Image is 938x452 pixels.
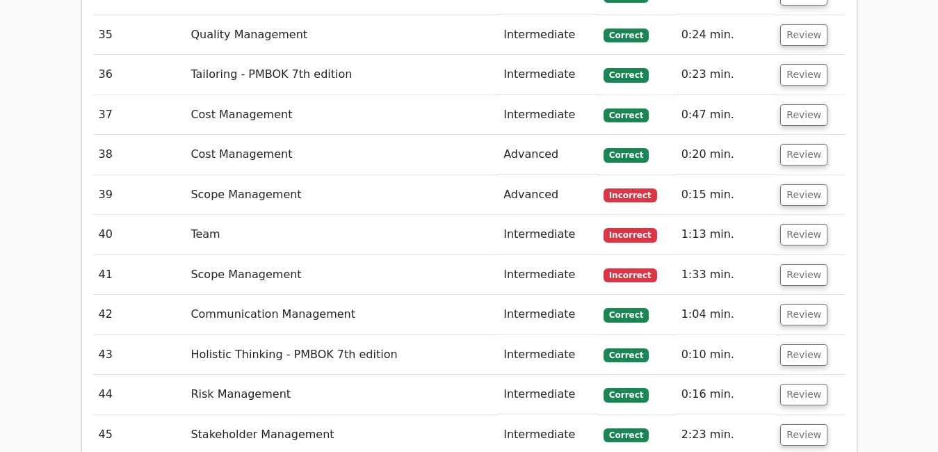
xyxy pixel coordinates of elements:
[676,375,775,414] td: 0:16 min.
[676,175,775,215] td: 0:15 min.
[93,335,186,375] td: 43
[780,104,827,126] button: Review
[604,268,657,282] span: Incorrect
[498,95,598,135] td: Intermediate
[676,255,775,295] td: 1:33 min.
[604,228,657,242] span: Incorrect
[604,68,649,82] span: Correct
[780,224,827,245] button: Review
[93,95,186,135] td: 37
[604,348,649,362] span: Correct
[780,24,827,46] button: Review
[185,335,498,375] td: Holistic Thinking - PMBOK 7th edition
[676,335,775,375] td: 0:10 min.
[676,295,775,334] td: 1:04 min.
[604,188,657,202] span: Incorrect
[498,215,598,255] td: Intermediate
[780,144,827,166] button: Review
[780,64,827,86] button: Review
[185,375,498,414] td: Risk Management
[498,135,598,175] td: Advanced
[93,215,186,255] td: 40
[780,384,827,405] button: Review
[93,55,186,95] td: 36
[676,135,775,175] td: 0:20 min.
[780,184,827,206] button: Review
[676,215,775,255] td: 1:13 min.
[604,388,649,402] span: Correct
[185,55,498,95] td: Tailoring - PMBOK 7th edition
[780,344,827,366] button: Review
[93,15,186,55] td: 35
[185,175,498,215] td: Scope Management
[604,108,649,122] span: Correct
[93,255,186,295] td: 41
[498,375,598,414] td: Intermediate
[676,15,775,55] td: 0:24 min.
[780,424,827,446] button: Review
[604,148,649,162] span: Correct
[93,375,186,414] td: 44
[185,295,498,334] td: Communication Management
[185,255,498,295] td: Scope Management
[676,55,775,95] td: 0:23 min.
[604,29,649,42] span: Correct
[185,135,498,175] td: Cost Management
[498,15,598,55] td: Intermediate
[604,308,649,322] span: Correct
[780,304,827,325] button: Review
[185,95,498,135] td: Cost Management
[676,95,775,135] td: 0:47 min.
[93,135,186,175] td: 38
[498,175,598,215] td: Advanced
[93,175,186,215] td: 39
[93,295,186,334] td: 42
[185,215,498,255] td: Team
[498,55,598,95] td: Intermediate
[780,264,827,286] button: Review
[604,428,649,442] span: Correct
[498,335,598,375] td: Intermediate
[498,295,598,334] td: Intermediate
[498,255,598,295] td: Intermediate
[185,15,498,55] td: Quality Management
